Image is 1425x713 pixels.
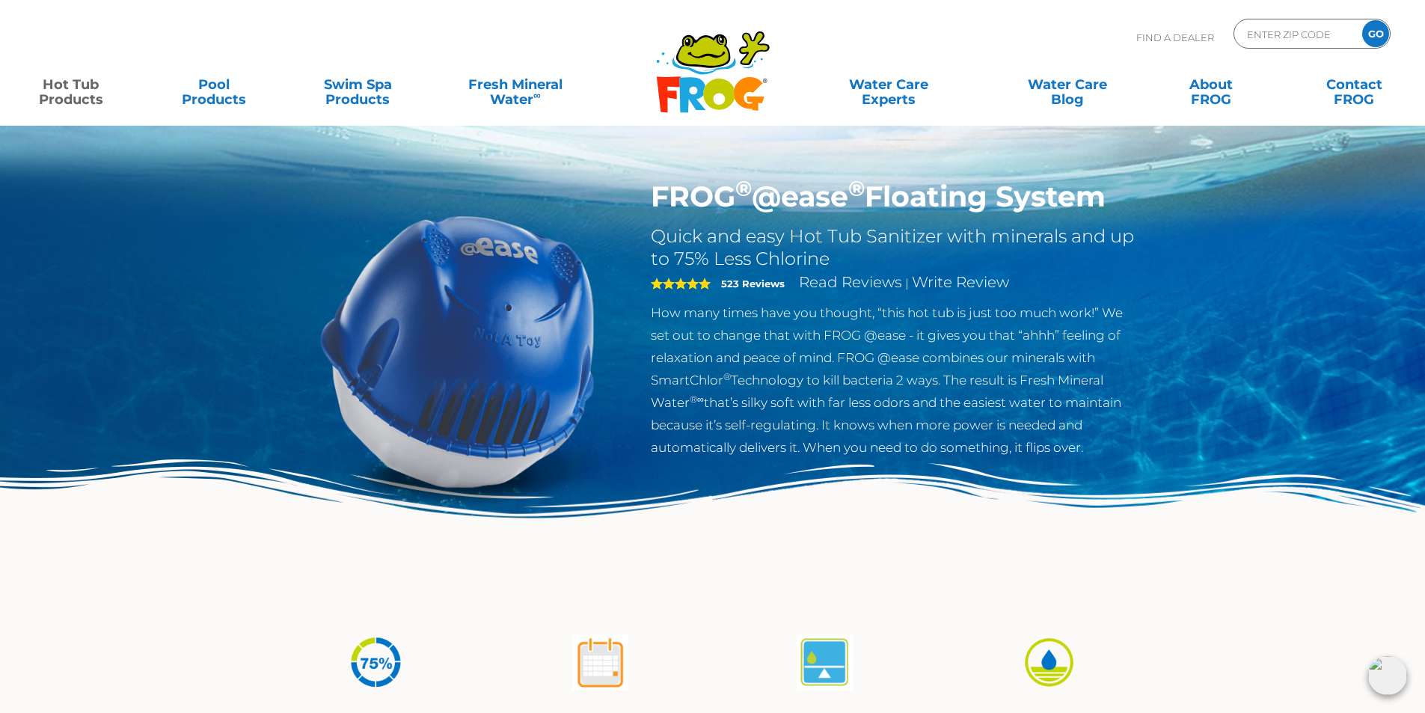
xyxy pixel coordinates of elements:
[1011,70,1123,100] a: Water CareBlog
[286,180,629,522] img: hot-tub-product-atease-system.png
[1136,19,1214,56] p: Find A Dealer
[723,371,731,382] sup: ®
[799,273,902,291] a: Read Reviews
[1362,20,1389,47] input: GO
[690,394,704,405] sup: ®∞
[798,70,979,100] a: Water CareExperts
[1155,70,1266,100] a: AboutFROG
[1245,23,1346,45] input: Zip Code Form
[735,175,752,201] sup: ®
[15,70,126,100] a: Hot TubProducts
[572,634,628,691] img: atease-icon-shock-once
[1368,656,1407,695] img: openIcon
[302,70,414,100] a: Swim SpaProducts
[912,273,1009,291] a: Write Review
[651,278,711,290] span: 5
[651,180,1139,214] h1: FROG @ease Floating System
[533,89,541,101] sup: ∞
[797,634,853,691] img: atease-icon-self-regulates
[445,70,585,100] a: Fresh MineralWater∞
[848,175,865,201] sup: ®
[721,278,785,290] strong: 523 Reviews
[651,225,1139,270] h2: Quick and easy Hot Tub Sanitizer with minerals and up to 75% Less Chlorine
[348,634,404,691] img: icon-atease-75percent-less
[905,276,909,290] span: |
[1021,634,1077,691] img: icon-atease-easy-on
[159,70,270,100] a: PoolProducts
[651,302,1139,459] p: How many times have you thought, “this hot tub is just too much work!” We set out to change that ...
[1299,70,1410,100] a: ContactFROG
